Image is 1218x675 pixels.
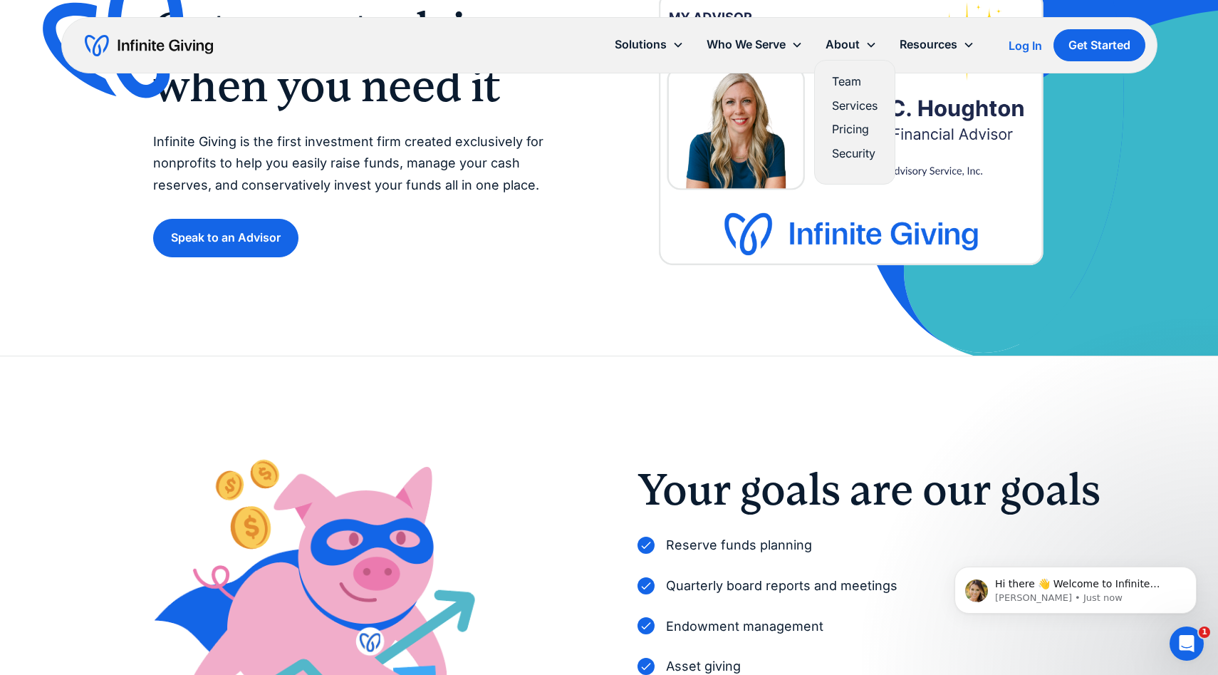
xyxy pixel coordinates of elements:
span: 1 [1199,627,1210,638]
a: Security [832,144,878,163]
div: Log In [1009,40,1042,51]
a: Get Started [1053,29,1145,61]
a: Pricing [832,120,878,139]
div: Solutions [615,35,667,54]
h2: Your goals are our goals [637,468,1156,512]
nav: About [814,60,895,185]
p: Infinite Giving is the first investment firm created exclusively for nonprofits to help you easil... [153,131,581,197]
iframe: Intercom live chat [1170,627,1204,661]
div: Solutions [603,29,695,60]
a: Services [832,96,878,115]
div: About [826,35,860,54]
p: Reserve funds planning [666,535,812,557]
div: Who We Serve [707,35,786,54]
div: Resources [900,35,957,54]
a: home [85,34,213,57]
a: Log In [1009,37,1042,54]
p: Quarterly board reports and meetings [666,575,897,597]
div: Who We Serve [695,29,814,60]
div: About [814,29,888,60]
div: Resources [888,29,986,60]
a: Team [832,72,878,91]
a: Speak to an Advisor [153,219,298,257]
p: Endowment management [666,616,823,638]
iframe: Intercom notifications message [933,537,1218,637]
